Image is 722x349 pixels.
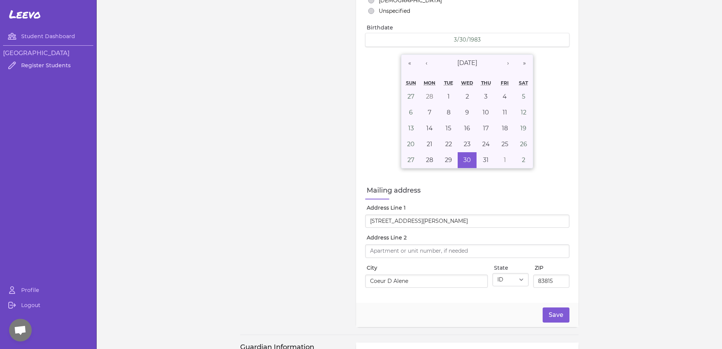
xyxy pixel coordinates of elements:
button: March 7, 1983 [420,105,439,120]
abbr: March 27, 1983 [407,156,414,164]
a: Open chat [9,319,32,341]
abbr: March 15, 1983 [446,125,451,132]
abbr: Thursday [481,80,491,86]
abbr: March 16, 1983 [464,125,470,132]
abbr: March 21, 1983 [427,141,432,148]
label: Mailing address [367,185,569,196]
input: YYYY [469,36,481,43]
label: State [494,264,529,272]
abbr: March 18, 1983 [502,125,508,132]
abbr: March 19, 1983 [520,125,526,132]
abbr: March 13, 1983 [408,125,414,132]
button: March 20, 1983 [401,136,420,152]
button: March 9, 1983 [458,105,477,120]
button: March 4, 1983 [495,89,514,105]
button: March 30, 1983 [458,152,477,168]
abbr: Saturday [519,80,528,86]
abbr: April 2, 1983 [522,156,525,164]
a: Profile [3,283,93,298]
a: Register Students [3,58,93,73]
abbr: Monday [424,80,435,86]
abbr: April 1, 1983 [504,156,506,164]
button: « [401,55,418,71]
button: March 10, 1983 [477,105,495,120]
button: March 26, 1983 [514,136,533,152]
abbr: Wednesday [461,80,473,86]
button: March 3, 1983 [477,89,495,105]
abbr: March 6, 1983 [409,109,413,116]
button: » [516,55,533,71]
abbr: March 28, 1983 [426,156,433,164]
button: February 28, 1983 [420,89,439,105]
button: March 15, 1983 [439,120,458,136]
button: March 1, 1983 [439,89,458,105]
abbr: March 31, 1983 [483,156,489,164]
span: Leevo [9,8,41,21]
button: March 25, 1983 [495,136,514,152]
abbr: March 4, 1983 [503,93,507,100]
abbr: March 14, 1983 [426,125,433,132]
button: March 22, 1983 [439,136,458,152]
a: Logout [3,298,93,313]
button: › [500,55,516,71]
button: March 31, 1983 [477,152,495,168]
button: March 16, 1983 [458,120,477,136]
button: April 1, 1983 [495,152,514,168]
button: March 19, 1983 [514,120,533,136]
abbr: March 30, 1983 [463,156,471,164]
button: March 17, 1983 [477,120,495,136]
button: March 5, 1983 [514,89,533,105]
button: March 21, 1983 [420,136,439,152]
abbr: March 26, 1983 [520,141,527,148]
input: DD [459,36,467,43]
button: February 27, 1983 [401,89,420,105]
label: Unspecified [379,7,410,15]
button: March 18, 1983 [495,120,514,136]
abbr: Tuesday [444,80,453,86]
abbr: March 17, 1983 [483,125,489,132]
button: ‹ [418,55,435,71]
span: [DATE] [457,59,477,66]
abbr: March 12, 1983 [521,109,526,116]
abbr: March 2, 1983 [466,93,469,100]
abbr: Friday [501,80,509,86]
button: March 2, 1983 [458,89,477,105]
button: March 13, 1983 [401,120,420,136]
abbr: March 7, 1983 [428,109,431,116]
input: Apartment or unit number, if needed [365,244,569,258]
span: / [467,36,469,43]
abbr: Sunday [406,80,416,86]
button: March 27, 1983 [401,152,420,168]
button: March 23, 1983 [458,136,477,152]
abbr: March 22, 1983 [445,141,452,148]
input: Start typing your address... [365,215,569,228]
label: Address Line 1 [367,204,569,212]
abbr: March 25, 1983 [501,141,508,148]
abbr: March 29, 1983 [445,156,452,164]
button: March 11, 1983 [495,105,514,120]
button: March 24, 1983 [477,136,495,152]
a: Student Dashboard [3,29,93,44]
abbr: March 8, 1983 [447,109,450,116]
button: March 12, 1983 [514,105,533,120]
button: March 8, 1983 [439,105,458,120]
button: March 6, 1983 [401,105,420,120]
label: Birthdate [367,24,569,31]
abbr: March 3, 1983 [484,93,488,100]
abbr: March 20, 1983 [407,141,415,148]
button: [DATE] [435,55,500,71]
abbr: March 9, 1983 [465,109,469,116]
button: March 28, 1983 [420,152,439,168]
label: City [367,264,488,272]
abbr: March 23, 1983 [464,141,471,148]
abbr: March 10, 1983 [483,109,489,116]
abbr: February 27, 1983 [407,93,414,100]
button: March 14, 1983 [420,120,439,136]
abbr: March 5, 1983 [522,93,525,100]
label: ZIP [535,264,569,272]
button: Save [543,307,569,323]
button: March 29, 1983 [439,152,458,168]
button: April 2, 1983 [514,152,533,168]
abbr: March 24, 1983 [482,141,490,148]
label: Address Line 2 [367,234,569,241]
